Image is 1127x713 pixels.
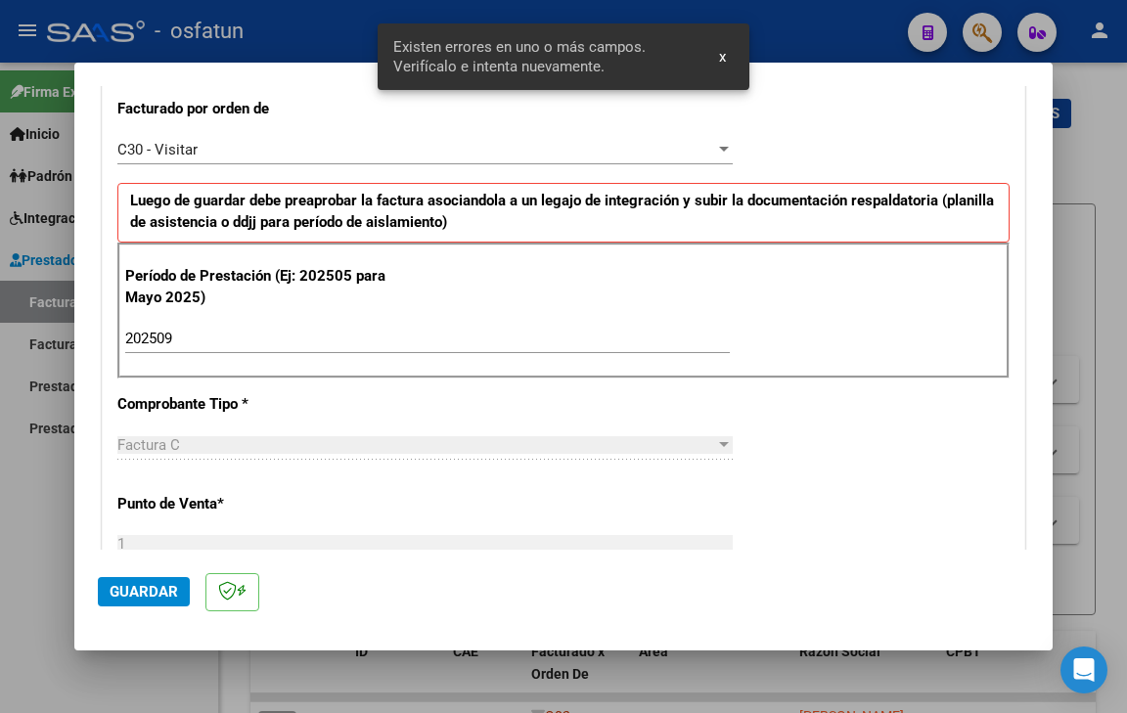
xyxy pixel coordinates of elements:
p: Comprobante Tipo * [117,393,385,416]
button: x [703,39,742,74]
p: Punto de Venta [117,493,385,515]
p: Facturado por orden de [117,98,385,120]
span: x [719,48,726,66]
div: Open Intercom Messenger [1060,646,1107,693]
span: Existen errores en uno o más campos. Verifícalo e intenta nuevamente. [393,37,696,76]
strong: Luego de guardar debe preaprobar la factura asociandola a un legajo de integración y subir la doc... [130,192,994,232]
span: Factura C [117,436,180,454]
button: Guardar [98,577,190,606]
p: Período de Prestación (Ej: 202505 para Mayo 2025) [125,265,388,309]
span: C30 - Visitar [117,141,198,158]
span: Guardar [110,583,178,601]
